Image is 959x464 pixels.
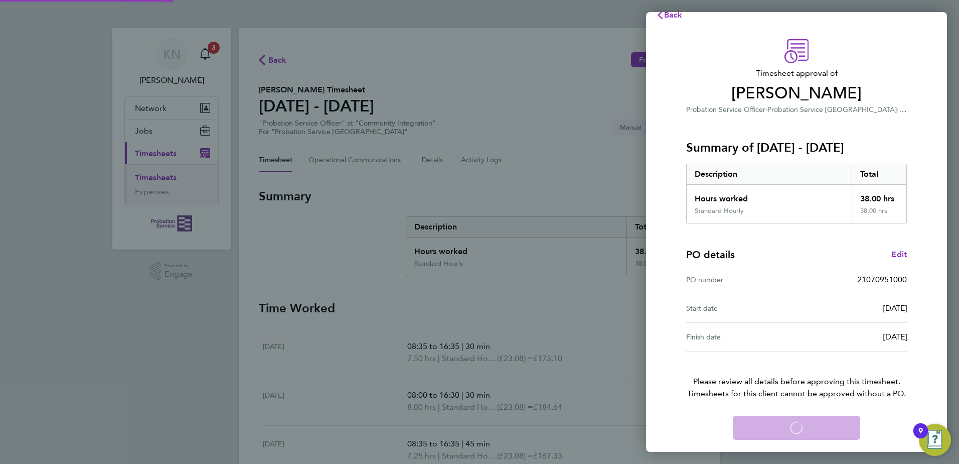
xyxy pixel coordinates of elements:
[686,274,796,286] div: PO number
[919,424,951,456] button: Open Resource Center, 9 new notifications
[686,67,907,79] span: Timesheet approval of
[852,185,907,207] div: 38.00 hrs
[664,10,683,20] span: Back
[852,207,907,223] div: 38.00 hrs
[686,83,907,103] span: [PERSON_NAME]
[686,248,735,262] h4: PO details
[891,250,907,259] span: Edit
[674,352,919,400] p: Please review all details before approving this timesheet.
[852,164,907,184] div: Total
[686,164,907,223] div: Summary of 22 - 28 Sep 2025
[687,185,852,207] div: Hours worked
[918,431,923,444] div: 9
[796,331,907,343] div: [DATE]
[686,331,796,343] div: Finish date
[857,275,907,284] span: 21070951000
[674,388,919,400] span: Timesheets for this client cannot be approved without a PO.
[695,207,744,215] div: Standard Hourly
[686,140,907,156] h3: Summary of [DATE] - [DATE]
[891,249,907,261] a: Edit
[686,302,796,314] div: Start date
[765,105,767,114] span: ·
[687,164,852,184] div: Description
[686,105,765,114] span: Probation Service Officer
[796,302,907,314] div: [DATE]
[767,105,897,114] span: Probation Service [GEOGRAPHIC_DATA]
[646,5,693,25] button: Back
[897,104,907,114] span: ·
